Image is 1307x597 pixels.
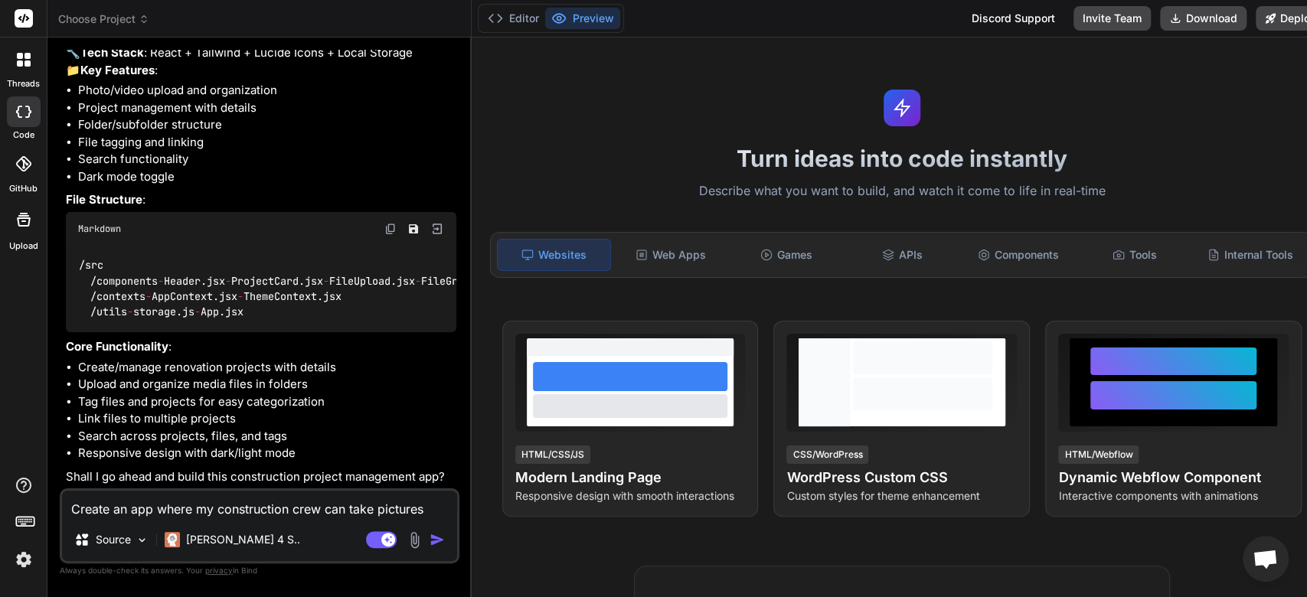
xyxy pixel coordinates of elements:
p: Shall I go ahead and build this construction project management app? [66,468,456,486]
span: - [158,274,164,288]
li: Search functionality [78,151,456,168]
button: Editor [482,8,545,29]
li: Project management with details [78,99,456,117]
img: icon [430,532,445,547]
li: Dark mode toggle [78,168,456,186]
div: Web Apps [614,239,727,271]
div: Components [962,239,1075,271]
span: - [237,289,243,303]
p: [PERSON_NAME] 4 S.. [186,532,300,547]
p: 🔹 : Construction Project Manager 🔧 : React + Tailwind + Lucide Icons + Local Storage 📁 : [66,28,456,80]
img: Open in Browser [430,222,444,236]
p: Source [96,532,131,547]
span: privacy [205,566,233,575]
div: Games [730,239,843,271]
p: : [66,191,456,209]
label: Upload [9,240,38,253]
p: Responsive design with smooth interactions [515,488,746,504]
span: Markdown [78,223,121,235]
button: Save file [403,218,424,240]
img: Pick Models [136,533,149,546]
strong: File Structure [66,192,142,207]
li: Create/manage renovation projects with details [78,359,456,377]
button: Preview [545,8,620,29]
div: Open chat [1243,536,1289,582]
li: Tag files and projects for easy categorization [78,393,456,411]
li: Upload and organize media files in folders [78,376,456,393]
div: CSS/WordPress [786,445,868,464]
li: File tagging and linking [78,134,456,152]
li: Responsive design with dark/light mode [78,445,456,462]
span: - [194,305,201,319]
div: Websites [497,239,611,271]
li: Link files to multiple projects [78,410,456,428]
code: /src /components Header.jsx ProjectCard.jsx FileUpload.jsx FileGrid.jsx FolderTree.jsx SearchBar.... [78,257,856,320]
li: Search across projects, files, and tags [78,428,456,445]
div: Internal Tools [1194,239,1307,271]
img: copy [384,223,397,235]
h4: Dynamic Webflow Component [1058,467,1289,488]
h4: WordPress Custom CSS [786,467,1017,488]
div: HTML/Webflow [1058,445,1139,464]
button: Invite Team [1073,6,1151,31]
label: code [13,129,34,142]
span: Choose Project [58,11,149,27]
p: Interactive components with animations [1058,488,1289,504]
label: GitHub [9,182,38,195]
img: Claude 4 Sonnet [165,532,180,547]
span: - [145,289,152,303]
strong: Core Functionality [66,339,168,354]
div: Tools [1078,239,1191,271]
img: settings [11,546,37,573]
div: HTML/CSS/JS [515,445,590,464]
p: : [66,338,456,356]
li: Folder/subfolder structure [78,116,456,134]
strong: Key Features [80,63,155,77]
img: attachment [406,531,423,549]
li: Photo/video upload and organization [78,82,456,99]
strong: Tech Stack [80,45,144,60]
div: Discord Support [962,6,1064,31]
span: - [323,274,329,288]
h4: Modern Landing Page [515,467,746,488]
div: APIs [846,239,959,271]
span: - [415,274,421,288]
span: - [225,274,231,288]
button: Download [1160,6,1247,31]
p: Custom styles for theme enhancement [786,488,1017,504]
p: Always double-check its answers. Your in Bind [60,563,459,578]
span: - [127,305,133,319]
label: threads [7,77,40,90]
